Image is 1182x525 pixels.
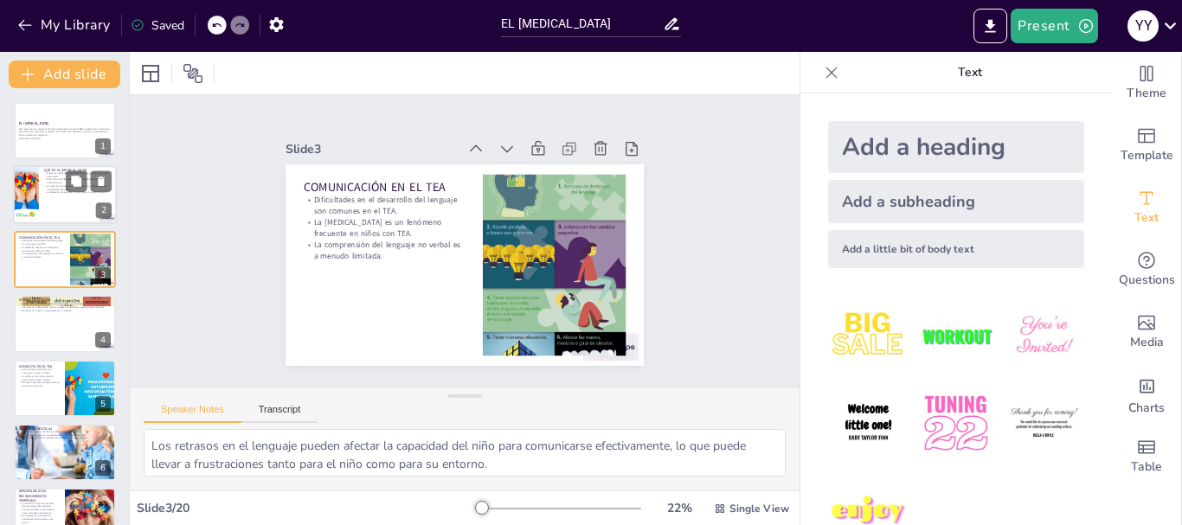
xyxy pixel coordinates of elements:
img: 4.jpeg [828,383,909,464]
div: Y Y [1127,10,1159,42]
p: IMPORTANCIA DEL RECONOCIMIENTO TEMPRANO [19,490,60,504]
div: Add a heading [828,121,1084,173]
button: My Library [13,11,118,39]
div: Add a subheading [828,180,1084,223]
img: 1.jpeg [828,296,909,376]
div: https://cdn.sendsteps.com/images/logo/sendsteps_logo_white.pnghttps://cdn.sendsteps.com/images/lo... [14,295,116,352]
input: Insert title [501,11,663,36]
textarea: Los retrasos en el lenguaje pueden afectar la capacidad del niño para comunicarse efectivamente, ... [144,429,786,477]
img: 6.jpeg [1004,383,1084,464]
p: La [MEDICAL_DATA] es un fenómeno frecuente en niños con TEA. [19,246,65,252]
p: Dificultades en la interpretación de emociones son comunes. [19,303,111,306]
p: Las conductas repetitivas son comunes en niños con TEA. [19,368,60,374]
button: Present [1011,9,1097,43]
p: La intervención debe ser individualizada y centrada en las necesidades del niño. [44,185,112,191]
p: BASES DIAGNÓSTICAS [19,426,111,432]
div: https://cdn.sendsteps.com/images/logo/sendsteps_logo_white.pnghttps://cdn.sendsteps.com/images/lo... [14,102,116,159]
p: Es fundamental que padres y educadores estén atentos a los signos. [19,515,60,524]
div: Slide 3 [286,141,457,157]
button: Y Y [1127,9,1159,43]
div: 6 [95,460,111,476]
span: Text [1134,208,1159,227]
span: Questions [1119,271,1175,290]
span: Charts [1128,399,1165,418]
button: Duplicate Slide [66,171,87,192]
p: Cada niño con TEA presenta una combinación única de características. [44,178,112,184]
p: COMUNICACIÓN EN EL TEA [304,179,465,195]
p: Se utilizan criterios del DSM-5 e ICD-11 para el diagnóstico. [19,430,111,433]
p: Los niños con TEA pueden mostrar interés en interactuar, pero enfrentan barreras. [19,306,111,310]
div: https://cdn.sendsteps.com/images/logo/sendsteps_logo_white.pnghttps://cdn.sendsteps.com/images/lo... [13,166,117,225]
p: La detección temprana es crucial para un apoyo adecuado. [44,191,112,195]
button: Add slide [9,61,120,88]
p: La detección temprana permite intervenciones más efectivas. [19,502,60,508]
button: Transcript [241,404,318,423]
strong: EL [MEDICAL_DATA] [19,121,49,125]
span: Template [1121,146,1173,165]
p: Previene problemas secundarios como ansiedad o aislamiento. [19,509,60,515]
button: Speaker Notes [144,404,241,423]
span: Media [1130,333,1164,352]
p: Text [845,52,1095,93]
p: Dificultades en el desarrollo del lenguaje son comunes en el TEA. [19,240,65,246]
div: Saved [131,17,184,34]
div: https://cdn.sendsteps.com/images/logo/sendsteps_logo_white.pnghttps://cdn.sendsteps.com/images/lo... [14,424,116,481]
p: CONDUCTA EN EL TEA [19,363,60,368]
p: Intereses específicos pueden dominar la atención del niño. [19,381,60,387]
div: 22 % [658,500,700,516]
div: Add charts and graphs [1112,363,1181,426]
p: Mantener el contacto visual puede ser un desafío. [19,309,111,312]
p: Generated with [URL] [19,137,111,140]
span: Table [1131,458,1162,477]
div: 1 [95,138,111,154]
div: Change the overall theme [1112,52,1181,114]
div: Get real-time input from your audience [1112,239,1181,301]
p: La comprensión del lenguaje no verbal es a menudo limitada. [304,240,465,262]
p: La [MEDICAL_DATA] es un fenómeno frecuente en niños con TEA. [304,217,465,240]
p: Los niveles de apoyo son fundamentales para la intervención. [19,433,111,437]
p: Trastorno del Espectro Autista (TEA) afecta varias áreas del desarrollo. [44,172,112,178]
p: INTERACCIÓN SOCIAL [19,298,111,303]
div: Layout [137,60,164,87]
img: 3.jpeg [1004,296,1084,376]
div: Add a little bit of body text [828,230,1084,268]
p: Esta presentación aborda el Trastorno del Espectro Autista (TEA), explorando su definición, carac... [19,127,111,137]
p: La evaluación debe ser realizada por profesionales capacitados. [19,437,111,440]
span: Theme [1127,84,1166,103]
p: La comprensión del lenguaje no verbal es a menudo limitada. [19,252,65,258]
div: https://cdn.sendsteps.com/images/logo/sendsteps_logo_white.pnghttps://cdn.sendsteps.com/images/lo... [14,360,116,417]
div: https://cdn.sendsteps.com/images/logo/sendsteps_logo_white.pnghttps://cdn.sendsteps.com/images/lo... [14,231,116,288]
p: La rigidez en las rutinas puede generar estrés ante cambios. [19,375,60,381]
img: 5.jpeg [915,383,996,464]
div: 2 [96,203,112,219]
p: QUÉ ES EL [MEDICAL_DATA] [44,169,112,174]
button: Export to PowerPoint [973,9,1007,43]
div: 5 [95,396,111,412]
span: Position [183,63,203,84]
div: Add a table [1112,426,1181,488]
div: Add text boxes [1112,176,1181,239]
img: 2.jpeg [915,296,996,376]
div: 3 [95,267,111,283]
p: COMUNICACIÓN EN EL TEA [19,235,65,240]
button: Delete Slide [91,171,112,192]
div: Slide 3 / 20 [137,500,475,516]
div: 4 [95,332,111,348]
div: Add ready made slides [1112,114,1181,176]
p: Dificultades en el desarrollo del lenguaje son comunes en el TEA. [304,195,465,217]
div: Add images, graphics, shapes or video [1112,301,1181,363]
span: Single View [729,502,789,515]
